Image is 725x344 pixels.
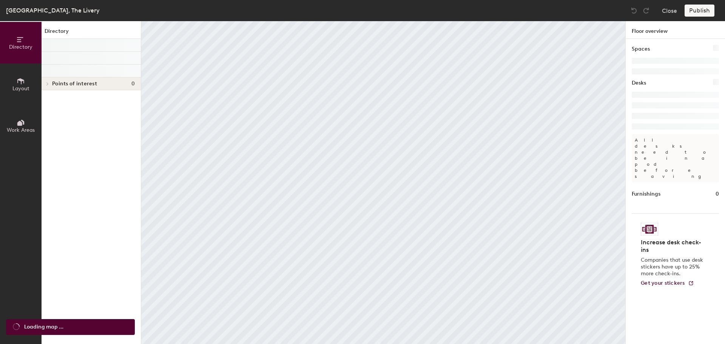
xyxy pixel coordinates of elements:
[42,27,141,39] h1: Directory
[630,7,638,14] img: Undo
[642,7,650,14] img: Redo
[641,223,658,236] img: Sticker logo
[7,127,35,133] span: Work Areas
[641,280,694,287] a: Get your stickers
[641,280,685,286] span: Get your stickers
[632,190,660,198] h1: Furnishings
[24,323,63,331] span: Loading map ...
[12,85,29,92] span: Layout
[632,45,650,53] h1: Spaces
[632,134,719,182] p: All desks need to be in a pod before saving
[632,79,646,87] h1: Desks
[9,44,32,50] span: Directory
[131,81,135,87] span: 0
[626,21,725,39] h1: Floor overview
[641,257,705,277] p: Companies that use desk stickers have up to 25% more check-ins.
[141,21,625,344] canvas: Map
[6,6,100,15] div: [GEOGRAPHIC_DATA], The Livery
[662,5,677,17] button: Close
[716,190,719,198] h1: 0
[52,81,97,87] span: Points of interest
[641,239,705,254] h4: Increase desk check-ins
